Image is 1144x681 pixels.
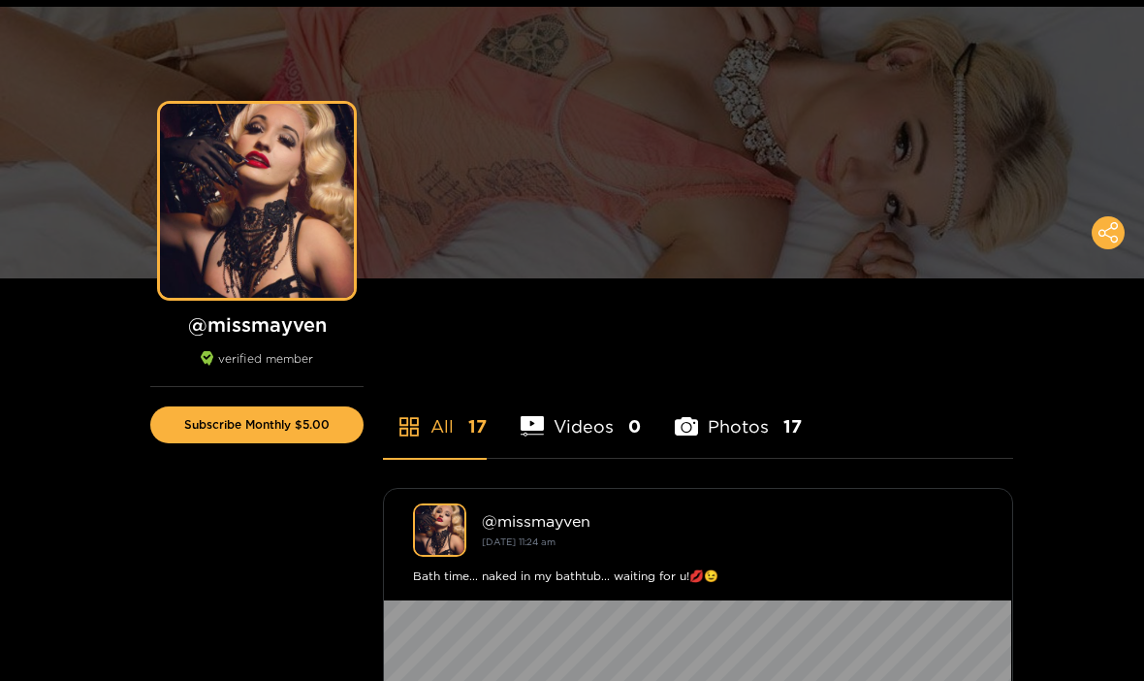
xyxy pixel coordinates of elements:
li: Videos [521,372,641,459]
div: @ missmayven [482,513,983,531]
div: verified member [150,352,364,388]
span: 17 [468,415,487,439]
span: appstore [397,416,421,439]
li: All [383,372,487,459]
span: 0 [628,415,641,439]
div: Bath time... naked in my bathtub... waiting for u!💋😉 [413,567,983,587]
img: missmayven [413,504,466,558]
small: [DATE] 11:24 am [482,537,556,548]
span: 17 [783,415,802,439]
li: Photos [675,372,802,459]
button: Subscribe Monthly $5.00 [150,407,364,444]
h1: @ missmayven [150,313,364,338]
